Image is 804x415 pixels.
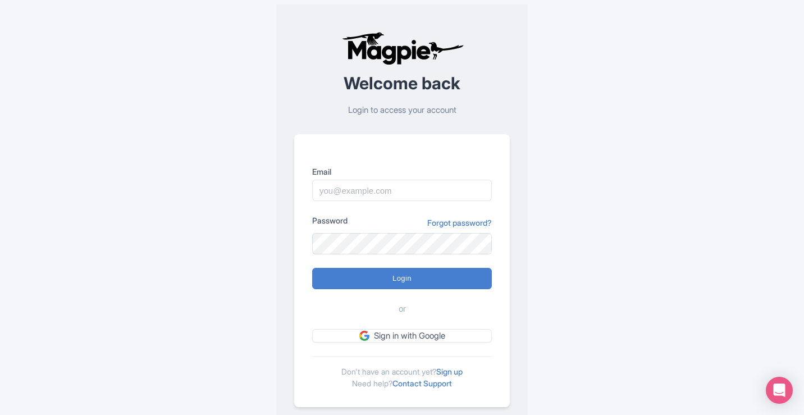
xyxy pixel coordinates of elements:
[399,303,406,316] span: or
[294,74,510,93] h2: Welcome back
[312,166,492,177] label: Email
[359,331,369,341] img: google.svg
[766,377,793,404] div: Open Intercom Messenger
[436,367,463,376] a: Sign up
[312,329,492,343] a: Sign in with Google
[392,378,452,388] a: Contact Support
[294,104,510,117] p: Login to access your account
[312,215,348,226] label: Password
[427,217,492,229] a: Forgot password?
[339,31,465,65] img: logo-ab69f6fb50320c5b225c76a69d11143b.png
[312,356,492,389] div: Don't have an account yet? Need help?
[312,180,492,201] input: you@example.com
[312,268,492,289] input: Login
